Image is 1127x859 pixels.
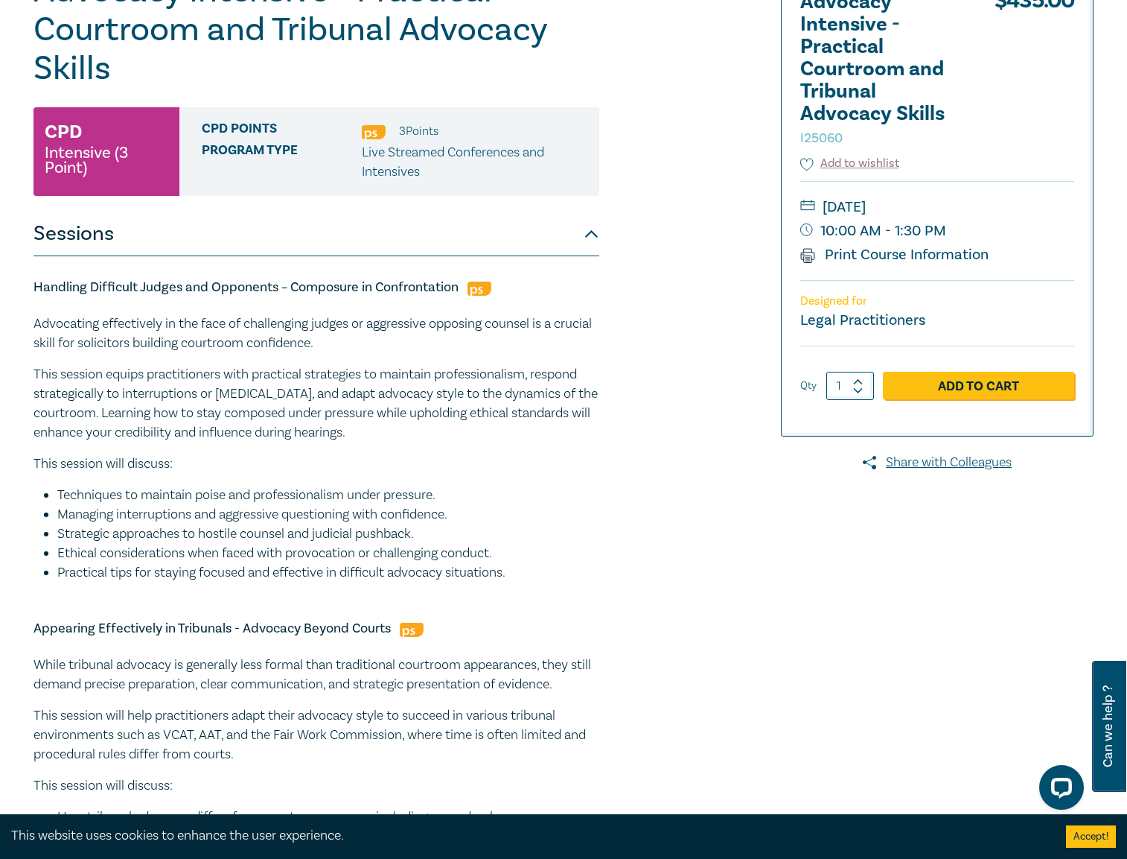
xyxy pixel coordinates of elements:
li: Techniques to maintain poise and professionalism under pressure. [57,486,599,505]
li: Ethical considerations when faced with provocation or challenging conduct. [57,544,599,563]
button: Accept cookies [1066,825,1116,848]
p: Designed for [800,294,1074,308]
span: CPD Points [202,121,362,141]
img: Professional Skills [467,282,491,296]
small: 10:00 AM - 1:30 PM [800,219,1074,243]
a: Print Course Information [800,245,989,264]
small: [DATE] [800,195,1074,219]
small: Legal Practitioners [800,311,925,330]
li: Managing interruptions and aggressive questioning with confidence. [57,505,599,524]
img: Professional Skills [400,623,424,637]
label: Qty [800,378,817,394]
span: Program type [202,143,362,182]
li: How tribunal advocacy differs from court appearances, including procedural nuances. [57,808,599,827]
p: This session will discuss: [33,776,599,796]
iframe: LiveChat chat widget [1027,759,1090,822]
h5: Appearing Effectively in Tribunals - Advocacy Beyond Courts [33,620,599,638]
p: This session equips practitioners with practical strategies to maintain professionalism, respond ... [33,365,599,443]
input: 1 [826,372,874,400]
img: Professional Skills [362,125,386,139]
li: Practical tips for staying focused and effective in difficult advocacy situations. [57,563,599,583]
h3: CPD [45,118,82,145]
li: Strategic approaches to hostile counsel and judicial pushback. [57,524,599,544]
button: Sessions [33,212,599,256]
a: Share with Colleagues [781,453,1094,472]
small: I25060 [800,130,843,147]
span: Can we help ? [1101,670,1115,783]
p: This session will discuss: [33,454,599,474]
a: Add to Cart [883,372,1074,400]
h5: Handling Difficult Judges and Opponents – Composure in Confrontation [33,279,599,297]
button: Add to wishlist [800,155,899,172]
small: Intensive (3 Point) [45,145,168,175]
p: This session will help practitioners adapt their advocacy style to succeed in various tribunal en... [33,706,599,764]
div: This website uses cookies to enhance the user experience. [11,826,1044,846]
p: Live Streamed Conferences and Intensives [362,143,588,182]
p: Advocating effectively in the face of challenging judges or aggressive opposing counsel is a cruc... [33,314,599,353]
p: While tribunal advocacy is generally less formal than traditional courtroom appearances, they sti... [33,656,599,694]
li: 3 Point s [399,121,438,141]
